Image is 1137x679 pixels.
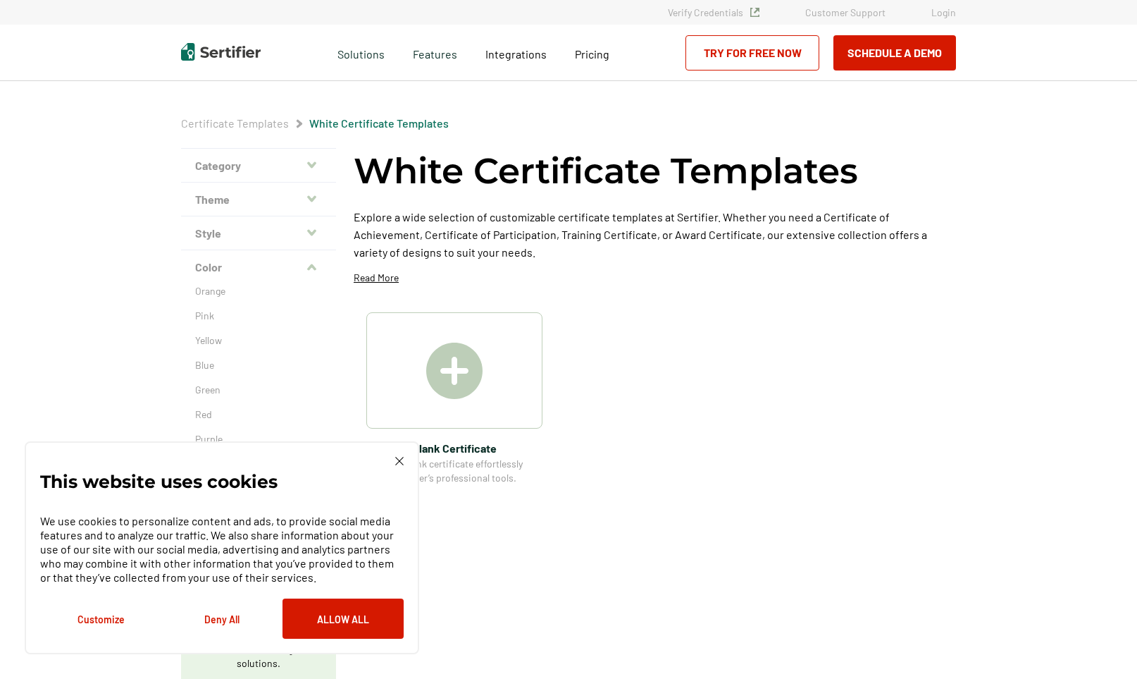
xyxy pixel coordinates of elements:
[309,116,449,130] a: White Certificate Templates
[668,6,759,18] a: Verify Credentials
[181,284,336,507] div: Color
[337,44,385,61] span: Solutions
[181,183,336,216] button: Theme
[195,309,322,323] a: Pink
[485,44,547,61] a: Integrations
[485,47,547,61] span: Integrations
[40,599,161,639] button: Customize
[366,457,542,485] span: Create a blank certificate effortlessly using Sertifier’s professional tools.
[395,457,404,465] img: Cookie Popup Close
[195,408,322,422] a: Red
[161,599,282,639] button: Deny All
[181,216,336,250] button: Style
[195,432,322,446] a: Purple
[575,44,609,61] a: Pricing
[195,334,322,348] a: Yellow
[354,271,399,285] p: Read More
[354,148,858,194] h1: White Certificate Templates
[413,44,457,61] span: Features
[354,208,956,261] p: Explore a wide selection of customizable certificate templates at Sertifier. Whether you need a C...
[40,475,278,489] p: This website uses cookies
[750,8,759,17] img: Verified
[195,383,322,397] a: Green
[833,35,956,71] button: Schedule a Demo
[685,35,819,71] a: Try for Free Now
[40,514,404,585] p: We use cookies to personalize content and ads, to provide social media features and to analyze ou...
[195,358,322,372] a: Blue
[195,284,322,298] a: Orange
[805,6,886,18] a: Customer Support
[181,116,289,130] a: Certificate Templates
[282,599,404,639] button: Allow All
[181,149,336,183] button: Category
[426,343,483,399] img: Create A Blank Certificate
[931,6,956,18] a: Login
[181,250,336,284] button: Color
[575,47,609,61] span: Pricing
[181,43,261,61] img: Sertifier | Digital Credentialing Platform
[366,439,542,457] span: Create A Blank Certificate
[181,116,449,130] div: Breadcrumb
